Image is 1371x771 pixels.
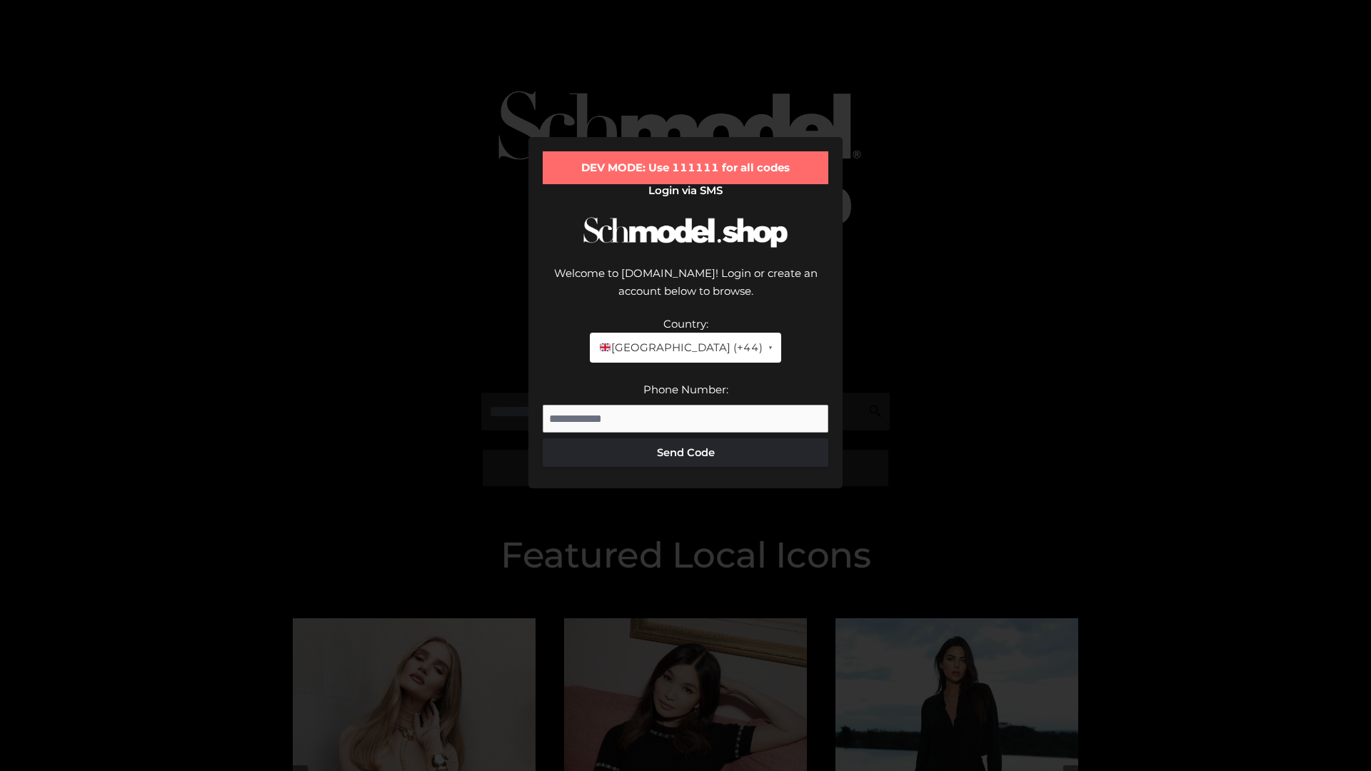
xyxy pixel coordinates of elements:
label: Country: [663,317,708,331]
h2: Login via SMS [543,184,828,197]
div: DEV MODE: Use 111111 for all codes [543,151,828,184]
button: Send Code [543,438,828,467]
label: Phone Number: [643,383,728,396]
img: Schmodel Logo [578,204,793,261]
div: Welcome to [DOMAIN_NAME]! Login or create an account below to browse. [543,264,828,315]
img: 🇬🇧 [600,342,611,353]
span: [GEOGRAPHIC_DATA] (+44) [598,338,762,357]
